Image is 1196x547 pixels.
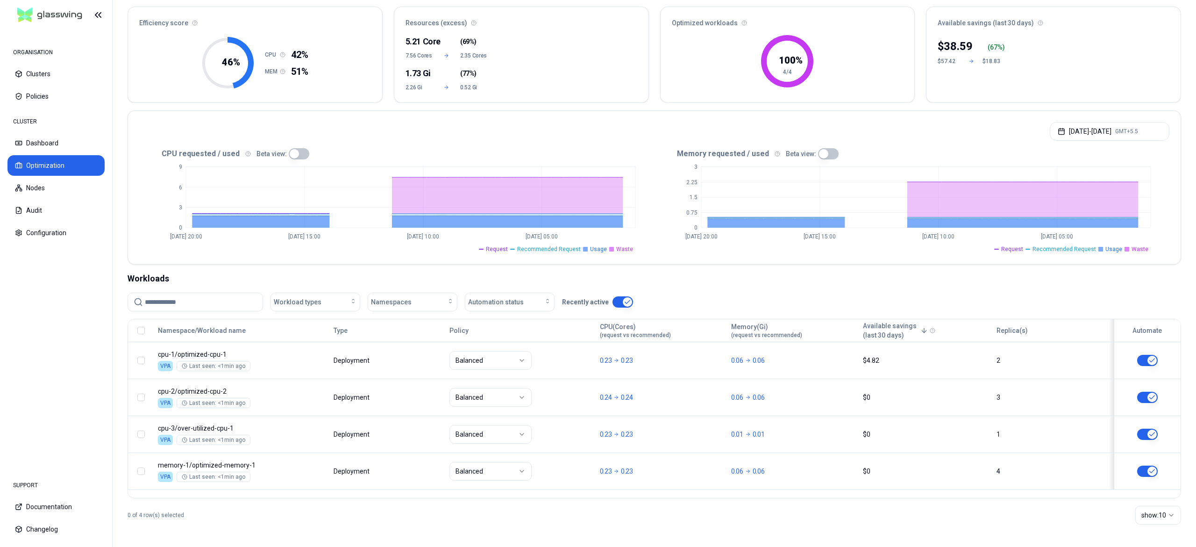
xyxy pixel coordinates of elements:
span: GMT+5.5 [1115,128,1138,135]
button: Type [334,321,348,340]
div: Optimized workloads [661,7,915,33]
p: optimized-cpu-2 [158,387,325,396]
span: Waste [616,245,633,253]
div: ORGANISATION [7,43,105,62]
p: 0.23 [600,467,612,476]
tspan: 46 % [222,57,240,68]
div: VPA [158,361,173,371]
span: 2.35 Cores [460,52,488,59]
button: Configuration [7,223,105,243]
h1: CPU [265,51,280,58]
div: Deployment [334,393,371,402]
div: Last seen: <1min ago [182,362,245,370]
p: 0.06 [731,467,743,476]
tspan: 0.75 [686,209,698,216]
p: 0.24 [621,393,633,402]
div: Resources (excess) [394,7,648,33]
h1: MEM [265,68,280,75]
p: 0.24 [600,393,612,402]
button: Clusters [7,64,105,84]
div: Deployment [334,356,371,365]
p: 0 of 4 row(s) selected [128,511,184,519]
tspan: [DATE] 20:00 [685,233,717,240]
button: CPU(Cores)(request vs recommended) [600,321,671,340]
tspan: [DATE] 15:00 [804,233,836,240]
span: ( ) [460,69,477,78]
div: $0 [863,393,989,402]
span: Recommended Request [517,245,581,253]
tspan: 100 % [779,55,803,66]
div: Deployment [334,467,371,476]
tspan: 0 [179,224,182,231]
p: 0.23 [621,467,633,476]
div: ( %) [988,43,1005,52]
span: 69% [463,37,475,46]
tspan: 3 [694,164,698,170]
div: CLUSTER [7,112,105,131]
p: 0.01 [753,430,765,439]
span: Usage [1105,245,1122,253]
div: 1.73 Gi [406,67,433,80]
button: Namespaces [368,293,457,311]
span: Usage [590,245,607,253]
p: 0.01 [731,430,743,439]
p: 0.06 [731,356,743,365]
button: Policies [7,86,105,107]
div: Last seen: <1min ago [182,473,245,481]
div: $0 [863,430,989,439]
div: 4 [997,467,1104,476]
p: 0.23 [621,356,633,365]
div: Policy [449,326,591,335]
button: [DATE]-[DATE]GMT+5.5 [1050,122,1169,141]
span: 51% [291,65,308,78]
tspan: [DATE] 20:00 [170,233,202,240]
div: $0 [863,467,989,476]
button: Namespace/Workload name [158,321,246,340]
p: Beta view: [786,149,816,158]
div: 1 [997,430,1104,439]
div: $4.82 [863,356,989,365]
button: Automation status [465,293,555,311]
div: Last seen: <1min ago [182,436,245,444]
p: 0.06 [753,393,765,402]
p: over-utilized-cpu-1 [158,424,325,433]
div: Deployment [334,430,371,439]
p: 0.23 [600,430,612,439]
span: 77% [463,69,475,78]
span: ( ) [460,37,477,46]
tspan: [DATE] 10:00 [922,233,954,240]
span: Automation status [468,297,524,307]
div: Efficiency score [128,7,382,33]
tspan: 9 [179,164,182,170]
button: Documentation [7,497,105,517]
tspan: [DATE] 05:00 [526,233,558,240]
span: Waste [1132,245,1148,253]
span: Request [486,245,508,253]
button: Workload types [271,293,360,311]
div: Last seen: <1min ago [182,399,245,407]
button: Dashboard [7,133,105,153]
p: 0.06 [753,356,765,365]
tspan: [DATE] 05:00 [1041,233,1073,240]
span: 7.56 Cores [406,52,433,59]
div: Automate [1118,326,1176,335]
p: Recently active [562,297,609,307]
button: Replica(s) [997,321,1028,340]
div: $57.42 [938,58,960,65]
div: $18.83 [982,58,1005,65]
p: 0.23 [600,356,612,365]
span: (request vs recommended) [731,331,802,339]
button: Memory(Gi)(request vs recommended) [731,321,802,340]
div: VPA [158,435,173,445]
div: SUPPORT [7,476,105,495]
span: Workload types [274,297,321,307]
p: 0.23 [621,430,633,439]
span: Request [1001,245,1023,253]
span: 42% [291,48,308,61]
div: 5.21 Core [406,35,433,48]
button: Audit [7,200,105,221]
button: Optimization [7,155,105,176]
button: Available savings(last 30 days) [863,321,928,340]
tspan: [DATE] 15:00 [288,233,320,240]
p: 38.59 [944,39,973,54]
